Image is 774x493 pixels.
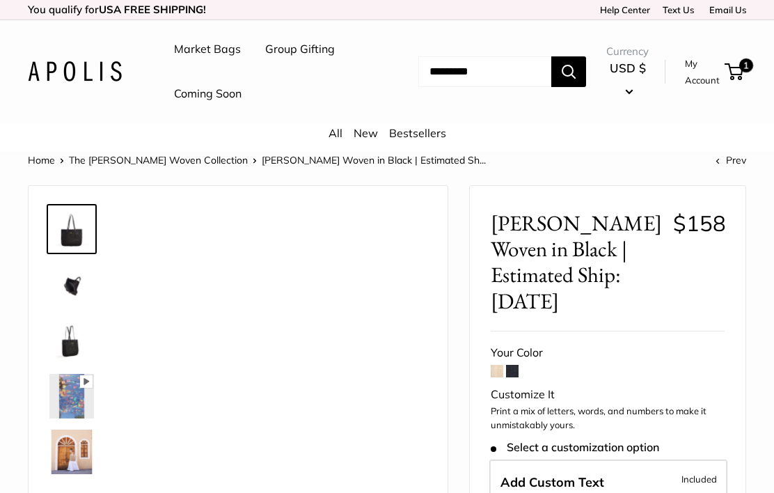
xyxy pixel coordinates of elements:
[49,430,94,474] img: Mercado Woven in Black | Estimated Ship: Oct. 19th
[606,57,649,102] button: USD $
[491,441,658,454] span: Select a customization option
[174,39,241,60] a: Market Bags
[354,126,378,140] a: New
[329,126,342,140] a: All
[47,204,97,254] a: Mercado Woven in Black | Estimated Ship: Oct. 19th
[49,318,94,363] img: Mercado Woven in Black | Estimated Ship: Oct. 19th
[47,371,97,421] a: Mercado Woven in Black | Estimated Ship: Oct. 19th
[69,154,248,166] a: The [PERSON_NAME] Woven Collection
[491,384,725,405] div: Customize It
[739,58,753,72] span: 1
[681,471,717,487] span: Included
[49,207,94,251] img: Mercado Woven in Black | Estimated Ship: Oct. 19th
[28,151,486,169] nav: Breadcrumb
[174,84,242,104] a: Coming Soon
[685,55,720,89] a: My Account
[704,4,746,15] a: Email Us
[47,315,97,366] a: Mercado Woven in Black | Estimated Ship: Oct. 19th
[716,154,746,166] a: Prev
[99,3,206,16] strong: USA FREE SHIPPING!
[265,39,335,60] a: Group Gifting
[47,427,97,477] a: Mercado Woven in Black | Estimated Ship: Oct. 19th
[262,154,486,166] span: [PERSON_NAME] Woven in Black | Estimated Sh...
[595,4,650,15] a: Help Center
[418,56,551,87] input: Search...
[491,343,725,363] div: Your Color
[491,210,662,314] span: [PERSON_NAME] Woven in Black | Estimated Ship: [DATE]
[389,126,446,140] a: Bestsellers
[500,474,604,490] span: Add Custom Text
[49,374,94,418] img: Mercado Woven in Black | Estimated Ship: Oct. 19th
[491,405,725,432] p: Print a mix of letters, words, and numbers to make it unmistakably yours.
[673,210,726,237] span: $158
[610,61,646,75] span: USD $
[47,260,97,310] a: Mercado Woven in Black | Estimated Ship: Oct. 19th
[49,263,94,307] img: Mercado Woven in Black | Estimated Ship: Oct. 19th
[663,4,694,15] a: Text Us
[28,61,122,81] img: Apolis
[551,56,586,87] button: Search
[606,42,649,61] span: Currency
[726,63,743,80] a: 1
[28,154,55,166] a: Home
